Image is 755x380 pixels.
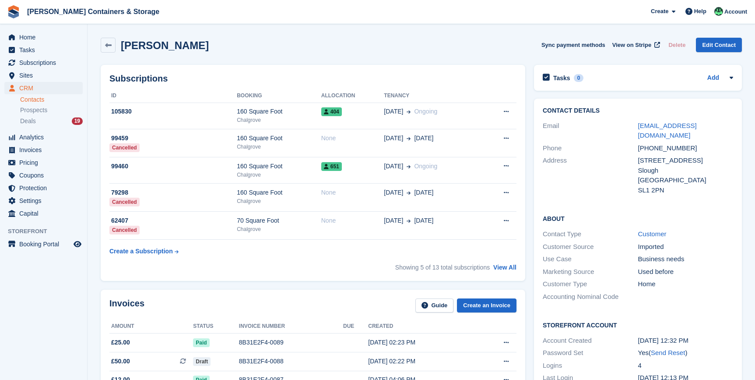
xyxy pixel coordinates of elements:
[638,336,734,346] div: [DATE] 12:32 PM
[612,41,651,50] span: View on Stripe
[4,31,83,43] a: menu
[109,226,140,234] div: Cancelled
[4,44,83,56] a: menu
[193,320,239,334] th: Status
[543,348,638,358] div: Password Set
[4,69,83,82] a: menu
[4,182,83,194] a: menu
[651,7,668,16] span: Create
[541,38,605,52] button: Sync payment methods
[19,156,72,169] span: Pricing
[4,82,83,94] a: menu
[20,106,47,114] span: Prospects
[20,117,36,125] span: Deals
[651,349,685,356] a: Send Reset
[193,357,211,366] span: Draft
[237,107,321,116] div: 160 Square Foot
[121,39,209,51] h2: [PERSON_NAME]
[414,134,433,143] span: [DATE]
[20,96,83,104] a: Contacts
[109,216,237,225] div: 62407
[543,229,638,239] div: Contact Type
[19,69,72,82] span: Sites
[72,239,83,249] a: Preview store
[368,357,475,366] div: [DATE] 02:22 PM
[109,89,237,103] th: ID
[4,144,83,156] a: menu
[19,182,72,194] span: Protection
[109,188,237,197] div: 79298
[384,162,403,171] span: [DATE]
[414,188,433,197] span: [DATE]
[543,156,638,195] div: Address
[109,298,144,313] h2: Invoices
[638,143,734,153] div: [PHONE_NUMBER]
[111,338,130,347] span: £25.00
[321,216,384,225] div: None
[4,169,83,181] a: menu
[543,242,638,252] div: Customer Source
[72,117,83,125] div: 19
[239,357,343,366] div: 8B31E2F4-0088
[543,214,733,223] h2: About
[109,143,140,152] div: Cancelled
[414,108,437,115] span: Ongoing
[724,7,747,16] span: Account
[19,195,72,207] span: Settings
[19,238,72,250] span: Booking Portal
[638,267,734,277] div: Used before
[109,74,516,84] h2: Subscriptions
[19,169,72,181] span: Coupons
[638,348,734,358] div: Yes
[714,7,723,16] img: Arjun Preetham
[237,216,321,225] div: 70 Square Foot
[696,38,742,52] a: Edit Contact
[109,107,237,116] div: 105830
[543,361,638,371] div: Logins
[239,320,343,334] th: Invoice number
[543,292,638,302] div: Accounting Nominal Code
[414,163,437,170] span: Ongoing
[543,336,638,346] div: Account Created
[343,320,368,334] th: Due
[237,225,321,233] div: Chalgrove
[20,117,83,126] a: Deals 19
[638,254,734,264] div: Business needs
[543,107,733,114] h2: Contact Details
[395,264,490,271] span: Showing 5 of 13 total subscriptions
[384,134,403,143] span: [DATE]
[239,338,343,347] div: 8B31E2F4-0089
[638,279,734,289] div: Home
[384,89,482,103] th: Tenancy
[8,227,87,236] span: Storefront
[543,267,638,277] div: Marketing Source
[19,207,72,220] span: Capital
[638,175,734,185] div: [GEOGRAPHIC_DATA]
[384,216,403,225] span: [DATE]
[19,44,72,56] span: Tasks
[4,131,83,143] a: menu
[321,162,342,171] span: 651
[321,134,384,143] div: None
[24,4,163,19] a: [PERSON_NAME] Containers & Storage
[4,207,83,220] a: menu
[649,349,687,356] span: ( )
[321,89,384,103] th: Allocation
[19,57,72,69] span: Subscriptions
[384,107,403,116] span: [DATE]
[20,106,83,115] a: Prospects
[237,134,321,143] div: 160 Square Foot
[237,143,321,151] div: Chalgrove
[574,74,584,82] div: 0
[368,338,475,347] div: [DATE] 02:23 PM
[237,116,321,124] div: Chalgrove
[321,107,342,116] span: 404
[321,188,384,197] div: None
[543,254,638,264] div: Use Case
[609,38,662,52] a: View on Stripe
[638,156,734,166] div: [STREET_ADDRESS]
[19,82,72,94] span: CRM
[193,338,209,347] span: Paid
[638,185,734,195] div: SL1 2PN
[415,298,454,313] a: Guide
